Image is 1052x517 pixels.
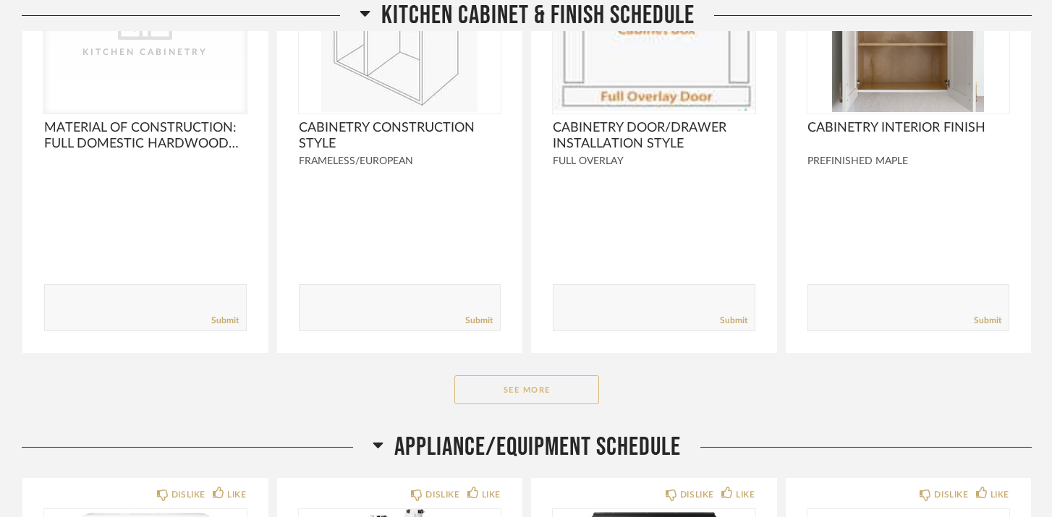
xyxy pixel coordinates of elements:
[227,487,246,502] div: LIKE
[454,375,599,404] button: See More
[807,155,1010,168] div: PREFINISHED MAPLE
[934,487,968,502] div: DISLIKE
[720,315,747,327] a: Submit
[807,120,1010,136] span: CABINETRY INTERIOR FINISH
[482,487,501,502] div: LIKE
[425,487,459,502] div: DISLIKE
[299,155,501,168] div: FRAMELESS/EUROPEAN
[553,155,755,168] div: FULL OVERLAY
[211,315,239,327] a: Submit
[553,120,755,152] span: CABINETRY DOOR/DRAWER INSTALLATION STYLE
[465,315,493,327] a: Submit
[736,487,755,502] div: LIKE
[991,487,1009,502] div: LIKE
[44,120,247,152] span: MATERIAL OF CONSTRUCTION: FULL DOMESTIC HARDWOOD PLYWOOD CONSTRUCTION, FULL DOVETAIL DRAWER CONST...
[394,432,681,463] span: Appliance/Equipment Schedule
[73,45,218,59] div: Kitchen Cabinetry
[171,487,205,502] div: DISLIKE
[299,120,501,152] span: CABINETRY CONSTRUCTION STYLE
[680,487,714,502] div: DISLIKE
[974,315,1001,327] a: Submit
